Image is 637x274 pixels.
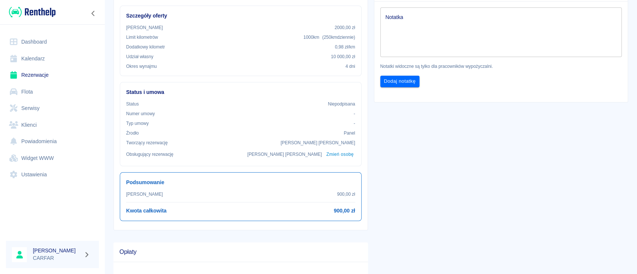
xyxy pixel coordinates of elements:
[322,35,355,40] span: ( 250 km dziennie )
[335,44,355,50] p: 0,98 zł /km
[346,63,355,70] p: 4 dni
[328,101,355,107] p: Niepodpisana
[33,247,81,254] h6: [PERSON_NAME]
[6,6,56,18] a: Renthelp logo
[126,110,155,117] p: Numer umowy
[354,110,355,117] p: -
[6,150,99,167] a: Widget WWW
[6,50,99,67] a: Kalendarz
[126,12,355,20] h6: Szczegóły oferty
[126,88,355,96] h6: Status i umowa
[126,179,355,186] h6: Podsumowanie
[331,53,355,60] p: 10 000,00 zł
[281,139,355,146] p: [PERSON_NAME] [PERSON_NAME]
[126,130,139,136] p: Żrodło
[126,120,149,127] p: Typ umowy
[334,207,355,215] h6: 900,00 zł
[303,34,355,41] p: 1000 km
[9,6,56,18] img: Renthelp logo
[337,191,355,198] p: 900,00 zł
[126,191,163,198] p: [PERSON_NAME]
[6,84,99,100] a: Flota
[6,34,99,50] a: Dashboard
[126,101,139,107] p: Status
[6,166,99,183] a: Ustawienia
[247,151,322,158] p: [PERSON_NAME] [PERSON_NAME]
[126,63,157,70] p: Okres wynajmu
[380,76,419,87] button: Dodaj notatkę
[126,34,158,41] p: Limit kilometrów
[354,120,355,127] p: -
[6,100,99,117] a: Serwisy
[325,149,355,160] button: Zmień osobę
[6,133,99,150] a: Powiadomienia
[88,9,99,18] button: Zwiń nawigację
[126,44,165,50] p: Dodatkowy kilometr
[126,139,168,146] p: Tworzący rezerwację
[6,67,99,84] a: Rezerwacje
[33,254,81,262] p: CARFAR
[380,63,622,70] p: Notatki widoczne są tylko dla pracowników wypożyczalni.
[119,248,362,256] span: Opłaty
[335,24,355,31] p: 2000,00 zł
[126,151,174,158] p: Obsługujący rezerwację
[6,117,99,133] a: Klienci
[126,53,153,60] p: Udział własny
[126,207,166,215] h6: Kwota całkowita
[344,130,355,136] p: Panel
[126,24,163,31] p: [PERSON_NAME]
